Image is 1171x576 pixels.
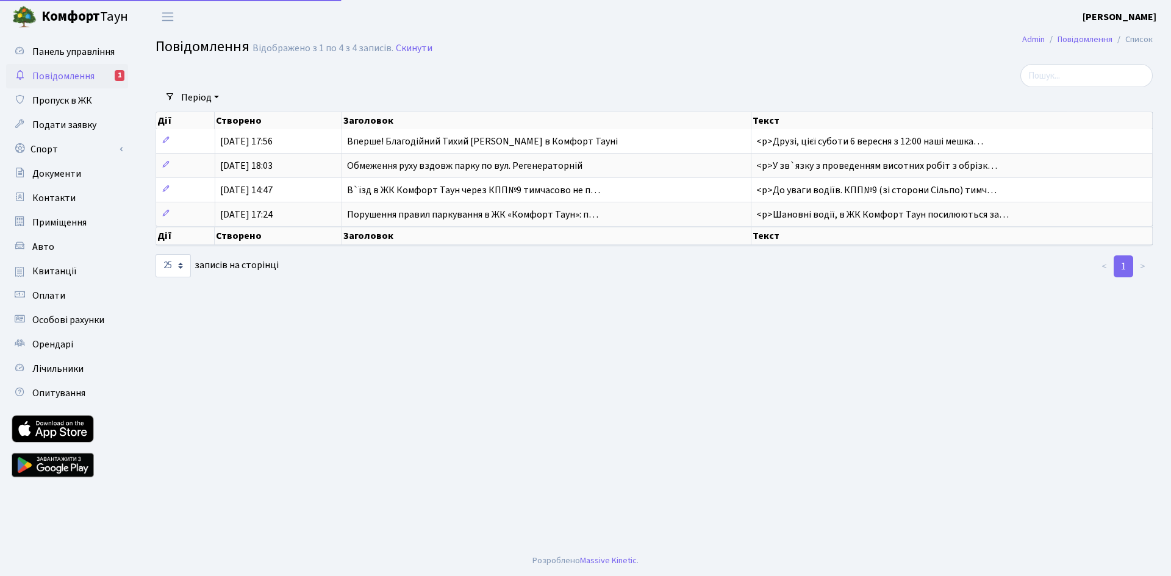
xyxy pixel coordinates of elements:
span: <p>До уваги водіїв. КПП№9 (зі сторони Сільпо) тимч… [756,183,997,197]
span: Приміщення [32,216,87,229]
a: Особові рахунки [6,308,128,332]
a: Admin [1022,33,1045,46]
span: Квитанції [32,265,77,278]
span: Вперше! Благодійний Тихий [PERSON_NAME] в Комфорт Тауні [347,135,618,148]
span: [DATE] 17:56 [220,135,273,148]
th: Створено [215,112,342,129]
span: В`їзд в ЖК Комфорт Таун через КПП№9 тимчасово не п… [347,183,600,197]
span: [DATE] 17:24 [220,208,273,221]
a: Квитанції [6,259,128,283]
select: записів на сторінці [156,254,191,277]
th: Створено [215,227,342,245]
span: Панель управління [32,45,115,59]
a: Період [176,87,224,108]
a: Документи [6,162,128,186]
a: Подати заявку [6,113,128,137]
a: Спорт [6,137,128,162]
span: Повідомлення [32,69,95,83]
li: Список [1112,33,1153,46]
span: Пропуск в ЖК [32,94,92,107]
span: Обмеження руху вздовж парку по вул. Регенераторній [347,159,582,172]
th: Дії [156,112,215,129]
a: [PERSON_NAME] [1083,10,1156,24]
a: Оплати [6,283,128,308]
div: Відображено з 1 по 4 з 4 записів. [252,43,393,54]
div: 1 [115,70,124,81]
span: <p>У зв`язку з проведенням висотних робіт з обрізк… [756,159,997,172]
a: Авто [6,235,128,259]
label: записів на сторінці [156,254,279,277]
span: Опитування [32,386,85,400]
a: Повідомлення [1058,33,1112,46]
span: Порушення правил паркування в ЖК «Комфорт Таун»: п… [347,208,598,221]
a: Лічильники [6,357,128,381]
a: Massive Kinetic [580,554,637,567]
th: Заголовок [342,227,751,245]
div: Розроблено . [532,554,639,567]
span: Контакти [32,191,76,205]
b: Комфорт [41,7,100,26]
nav: breadcrumb [1004,27,1171,52]
a: Панель управління [6,40,128,64]
a: Орендарі [6,332,128,357]
a: Скинути [396,43,432,54]
span: [DATE] 18:03 [220,159,273,172]
a: Повідомлення1 [6,64,128,88]
th: Заголовок [342,112,751,129]
input: Пошук... [1020,64,1153,87]
th: Текст [751,227,1153,245]
a: Контакти [6,186,128,210]
button: Переключити навігацію [152,7,183,27]
th: Дії [156,227,215,245]
img: logo.png [12,5,37,29]
a: Опитування [6,381,128,405]
span: Авто [32,240,54,254]
span: <p>Шановні водії, в ЖК Комфорт Таун посилюються за… [756,208,1009,221]
span: [DATE] 14:47 [220,183,273,197]
span: Орендарі [32,338,73,351]
a: 1 [1114,255,1133,277]
span: Подати заявку [32,118,96,132]
span: Таун [41,7,128,27]
th: Текст [751,112,1153,129]
span: Лічильники [32,362,84,375]
span: <p>Друзі, цієї суботи 6 вересня з 12:00 наші мешка… [756,135,983,148]
span: Оплати [32,289,65,302]
span: Особові рахунки [32,313,104,327]
a: Приміщення [6,210,128,235]
span: Документи [32,167,81,180]
span: Повідомлення [156,36,249,57]
a: Пропуск в ЖК [6,88,128,113]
